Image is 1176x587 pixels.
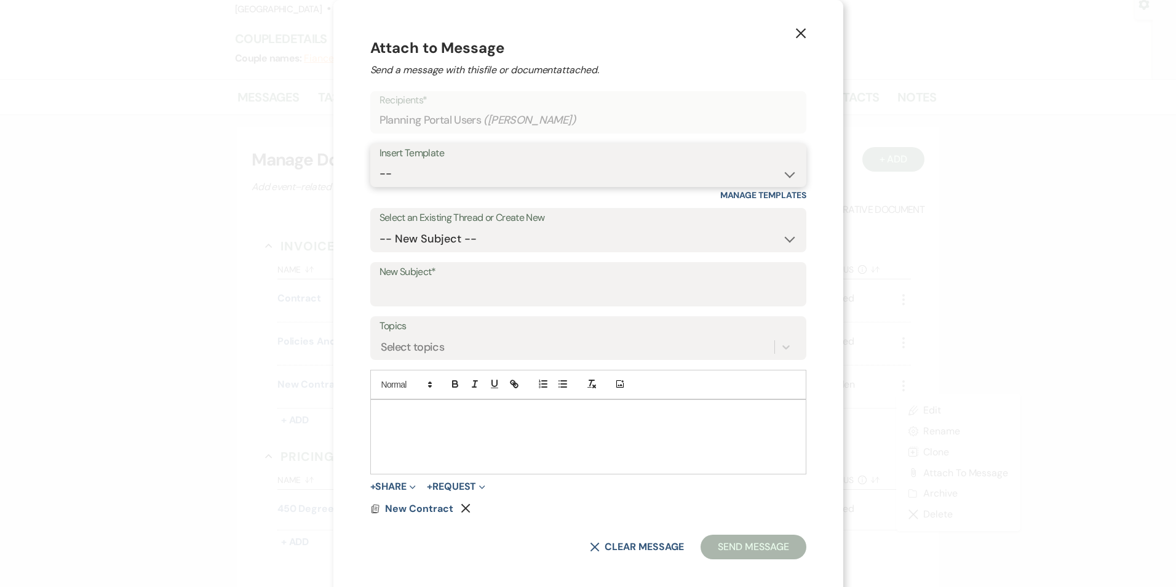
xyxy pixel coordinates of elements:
[701,535,806,559] button: Send Message
[483,112,576,129] span: ( [PERSON_NAME] )
[379,263,797,281] label: New Subject*
[370,37,806,59] h4: Attach to Message
[427,482,432,492] span: +
[379,108,797,132] div: Planning Portal Users
[370,63,806,78] h2: Send a message with this file or document attached.
[370,482,376,492] span: +
[379,145,797,162] div: Insert Template
[379,317,797,335] label: Topics
[370,482,416,492] button: Share
[379,92,797,108] p: Recipients*
[379,209,797,227] label: Select an Existing Thread or Create New
[590,542,683,552] button: Clear message
[720,190,806,201] a: Manage Templates
[385,502,453,515] span: New Contract
[427,482,485,492] button: Request
[385,501,456,516] button: New Contract
[381,338,445,355] div: Select topics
